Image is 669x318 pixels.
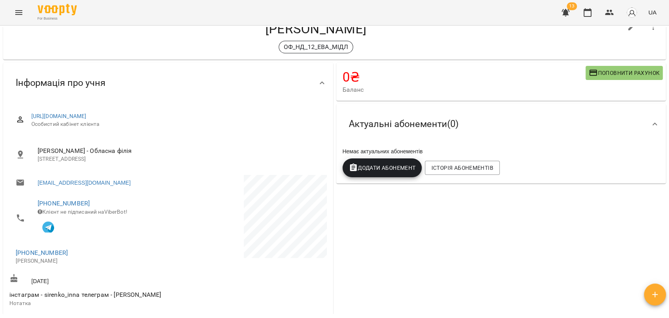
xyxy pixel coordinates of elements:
button: UA [645,5,660,20]
button: Menu [9,3,28,22]
span: For Business [38,16,77,21]
h4: 0 ₴ [343,69,586,85]
span: UA [648,8,656,16]
span: [PERSON_NAME] - Обласна філія [38,146,321,156]
h4: [PERSON_NAME] [9,21,622,37]
span: 13 [567,2,577,10]
div: [DATE] [8,272,168,287]
img: Telegram [42,222,54,233]
a: [EMAIL_ADDRESS][DOMAIN_NAME] [38,179,131,187]
p: [STREET_ADDRESS] [38,155,321,163]
a: [PHONE_NUMBER] [38,200,90,207]
a: [URL][DOMAIN_NAME] [31,113,87,119]
img: Voopty Logo [38,4,77,15]
span: Поповнити рахунок [589,68,660,78]
span: Актуальні абонементи ( 0 ) [349,118,459,130]
button: Клієнт підписаний на VooptyBot [38,216,59,237]
p: ОФ_НД_12_ЕВА_МІДЛ [284,42,348,52]
span: Історія абонементів [431,163,493,173]
a: [PHONE_NUMBER] [16,249,68,256]
p: [PERSON_NAME] [16,257,160,265]
div: Актуальні абонементи(0) [336,104,666,144]
span: Додати Абонемент [349,163,416,173]
button: Історія абонементів [425,161,499,175]
div: Інформація про учня [3,63,333,103]
button: Поповнити рахунок [586,66,663,80]
span: Особистий кабінет клієнта [31,120,321,128]
div: Немає актуальних абонементів [341,146,662,157]
span: Баланс [343,85,586,94]
p: Нотатка [9,300,167,307]
span: інстаграм - sirenko_inna телеграм - [PERSON_NAME] [9,291,161,298]
span: Інформація про учня [16,77,105,89]
div: ОФ_НД_12_ЕВА_МІДЛ [279,41,354,53]
img: avatar_s.png [626,7,637,18]
button: Додати Абонемент [343,158,422,177]
span: Клієнт не підписаний на ViberBot! [38,209,127,215]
